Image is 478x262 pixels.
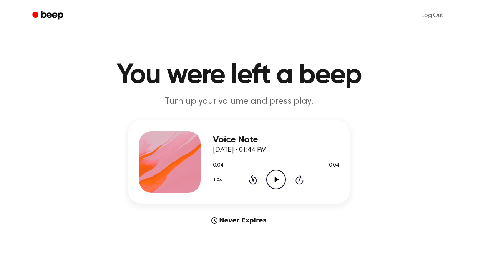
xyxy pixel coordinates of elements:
a: Log Out [414,6,451,25]
span: 0:04 [213,162,223,170]
p: Turn up your volume and press play. [91,95,387,108]
button: 1.0x [213,173,224,186]
span: [DATE] · 01:44 PM [213,147,267,154]
span: 0:04 [329,162,339,170]
a: Beep [27,8,70,23]
h3: Voice Note [213,135,339,145]
div: Never Expires [128,216,350,225]
h1: You were left a beep [42,62,436,89]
